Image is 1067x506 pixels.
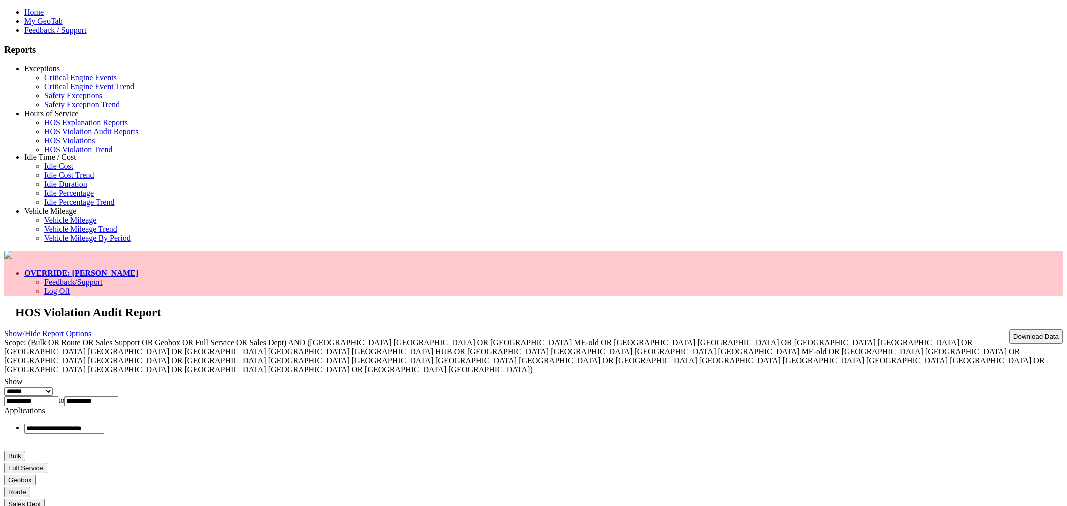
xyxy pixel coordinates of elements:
[44,136,95,145] a: HOS Violations
[4,251,12,259] img: pepsilogo.png
[4,44,1063,55] h3: Reports
[24,26,86,34] a: Feedback / Support
[44,118,128,127] a: HOS Explanation Reports
[44,82,134,91] a: Critical Engine Event Trend
[4,475,36,485] button: Geobox
[44,225,117,233] a: Vehicle Mileage Trend
[44,100,120,109] a: Safety Exception Trend
[44,287,70,295] a: Log Off
[24,109,78,118] a: Hours of Service
[24,207,76,215] a: Vehicle Mileage
[15,306,1063,319] h2: HOS Violation Audit Report
[4,377,22,386] label: Show
[44,162,73,170] a: Idle Cost
[44,234,131,242] a: Vehicle Mileage By Period
[44,278,102,286] a: Feedback/Support
[4,406,45,415] label: Applications
[44,180,87,188] a: Idle Duration
[44,216,96,224] a: Vehicle Mileage
[24,8,44,16] a: Home
[4,338,1045,374] span: Scope: (Bulk OR Route OR Sales Support OR Geobox OR Full Service OR Sales Dept) AND ([GEOGRAPHIC_...
[24,269,138,277] a: OVERRIDE: [PERSON_NAME]
[1009,329,1063,344] button: Download Data
[24,153,76,161] a: Idle Time / Cost
[58,396,64,404] span: to
[44,171,94,179] a: Idle Cost Trend
[44,198,114,206] a: Idle Percentage Trend
[44,145,113,154] a: HOS Violation Trend
[4,327,91,340] a: Show/Hide Report Options
[44,189,94,197] a: Idle Percentage
[24,17,63,25] a: My GeoTab
[44,91,102,100] a: Safety Exceptions
[44,127,139,136] a: HOS Violation Audit Reports
[4,451,25,461] button: Bulk
[44,73,117,82] a: Critical Engine Events
[4,487,30,497] button: Route
[4,463,47,473] button: Full Service
[24,64,60,73] a: Exceptions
